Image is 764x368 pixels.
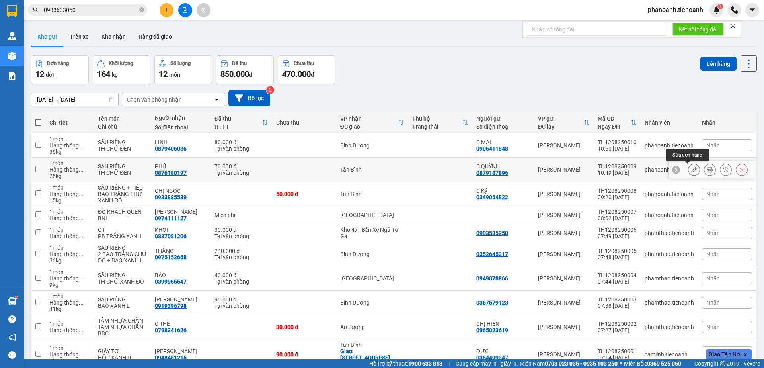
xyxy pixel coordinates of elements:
span: ĐC: 660 [GEOGRAPHIC_DATA], [GEOGRAPHIC_DATA] [60,35,116,43]
span: món [169,72,180,78]
span: question-circle [8,315,16,323]
span: 12 [35,69,44,79]
div: 0876180197 [155,170,187,176]
div: 0974111127 [155,215,187,221]
div: 1 món [49,245,90,251]
div: 07:44 [DATE] [598,278,637,285]
div: 0879406086 [155,145,187,152]
span: Nhãn [706,191,720,197]
div: 30.000 đ [214,227,268,233]
span: ĐC: Ngã 3 Easim ,[GEOGRAPHIC_DATA] [3,35,43,43]
div: SẦU RIÊNG [98,245,147,251]
div: BAO XANH L [98,303,147,309]
div: 08:02 [DATE] [598,215,637,221]
svg: open [214,96,220,103]
div: TH1208250002 [598,321,637,327]
div: Nhân viên [645,119,694,126]
div: 9 kg [49,282,90,288]
span: ... [79,351,84,358]
div: ĐC giao [340,123,398,130]
div: Số điện thoại [155,124,207,131]
span: ... [79,299,84,306]
span: kg [112,72,118,78]
div: phamthao.tienoanh [645,324,694,330]
div: Tân Bình [340,191,404,197]
span: close [730,23,736,29]
div: TH CHỮ ĐEN [98,170,147,176]
button: Trên xe [63,27,95,46]
div: ĐỨC [476,348,530,354]
span: Miền Bắc [624,359,681,368]
span: CTY TNHH DLVT TIẾN OANH [29,4,111,12]
strong: 0708 023 035 - 0935 103 250 [545,360,618,367]
div: Người gửi [476,115,530,122]
div: SẦU RIÊNG [98,296,147,303]
div: TẤM NHỰA CHẮN [98,317,147,324]
div: SẦU RIÊNG [98,139,147,145]
div: HTTT [214,123,262,130]
div: phamthao.tienoanh [645,275,694,282]
div: phanoanh.tienoanh [645,212,694,218]
div: 1 món [49,269,90,275]
div: phanoanh.tienoanh [645,191,694,197]
div: Số lượng [170,61,191,66]
div: CHỊ NGỌC [155,188,207,194]
div: Đã thu [232,61,247,66]
span: Giao Tận Nơi [709,351,741,358]
div: 30.000 đ [276,324,332,330]
div: ANH VĨNH [155,209,207,215]
span: VP Nhận: Bình Dương [60,29,100,33]
img: logo-vxr [7,5,17,17]
span: Miền Nam [520,359,618,368]
span: Nhãn [706,142,720,149]
div: [PERSON_NAME] [538,351,590,358]
div: phamthao.tienoanh [645,299,694,306]
div: Tại văn phòng [214,254,268,260]
span: close-circle [139,7,144,12]
div: TH CHỮ ĐEN [98,145,147,152]
th: Toggle SortBy [594,112,641,133]
div: Sửa đơn hàng [666,149,709,161]
div: Bình Dương [340,299,404,306]
input: Nhập số tổng đài [527,23,666,36]
div: 1 món [49,227,90,233]
div: Hàng thông thường [49,191,90,197]
div: camlinh.tienoanh [645,351,694,358]
span: Nhãn [706,212,720,218]
div: 1 món [49,184,90,191]
div: phanoanh.tienoanh [645,166,694,173]
div: TÂN VÂN [155,296,207,303]
div: Số điện thoại [476,123,530,130]
div: Hàng thông thường [49,166,90,173]
div: [PERSON_NAME] [538,142,590,149]
div: phamthao.tienoanh [645,251,694,257]
div: Chi tiết [49,119,90,126]
img: warehouse-icon [8,52,16,60]
div: [PERSON_NAME] [538,251,590,257]
button: Kho nhận [95,27,132,46]
button: Hàng đã giao [132,27,178,46]
div: Hàng thông thường [49,251,90,257]
div: 0949078866 [476,275,508,282]
div: 80.000 đ [214,139,268,145]
div: KHÔI [155,227,207,233]
div: VP gửi [538,115,583,122]
div: C THÊ [155,321,207,327]
div: THẮNG [155,248,207,254]
button: Kho gửi [31,27,63,46]
div: LINH [155,139,207,145]
div: Tên món [98,115,147,122]
div: 0349054822 [476,194,508,200]
div: Bình Dương [340,142,404,149]
div: SẦU RIÊNG [98,163,147,170]
span: VP Gửi: [PERSON_NAME] [3,29,49,33]
div: HỘP XANH D [98,354,147,361]
strong: 0369 525 060 [647,360,681,367]
div: 0975152668 [155,254,187,260]
span: ... [79,142,84,149]
div: 0933885539 [155,194,187,200]
span: ... [79,191,84,197]
span: ... [79,215,84,221]
div: TH CHỮ XANH ĐỎ [98,278,147,285]
div: 07:27 [DATE] [598,327,637,333]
